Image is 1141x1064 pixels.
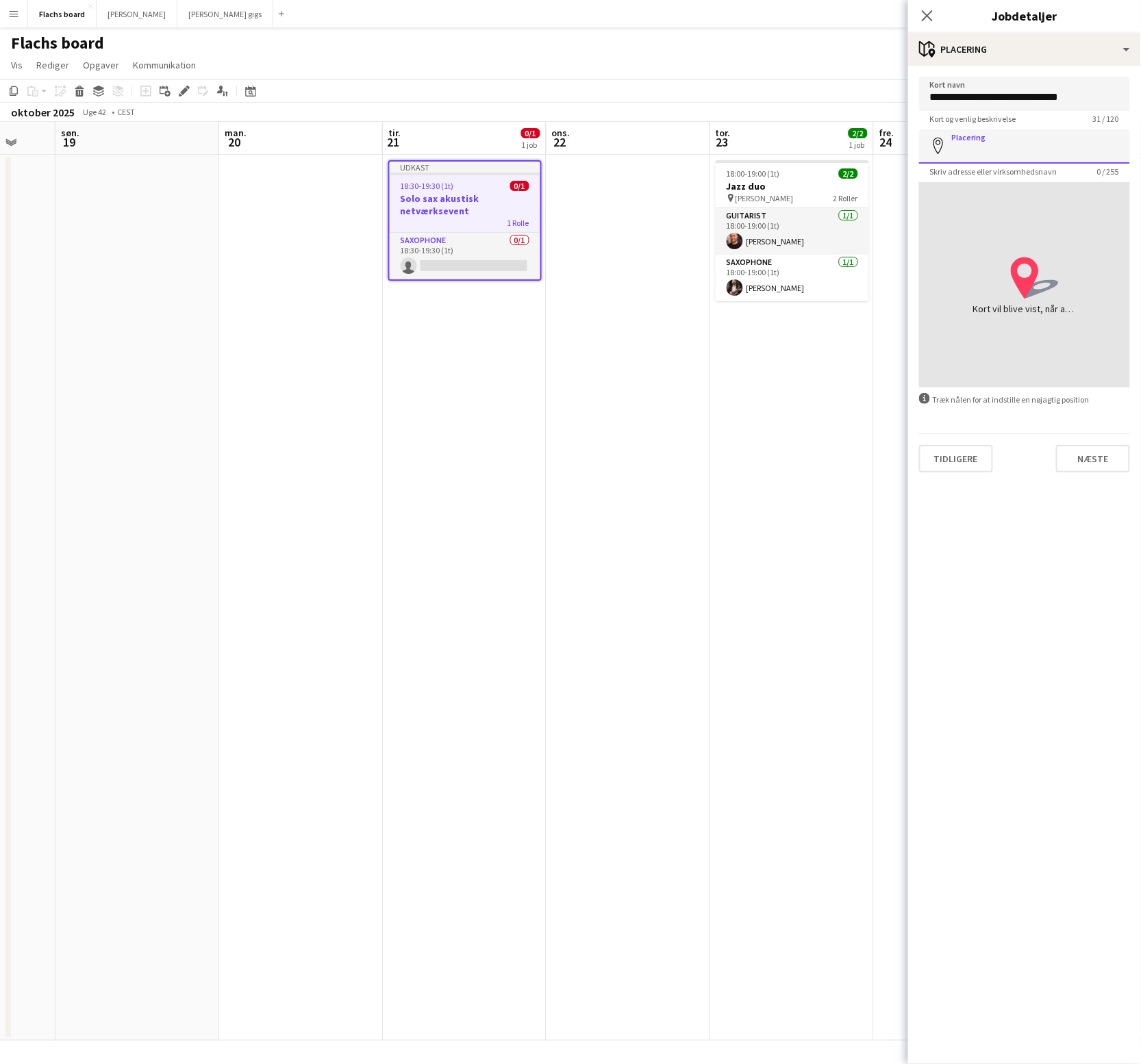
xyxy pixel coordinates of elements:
[36,59,69,71] span: Rediger
[97,1,177,27] button: [PERSON_NAME]
[133,59,196,71] span: Kommunikation
[714,134,731,150] span: 23
[736,193,794,203] span: [PERSON_NAME]
[919,393,1130,406] div: Træk nålen for at indstille en nøjagtig position
[117,107,135,117] div: CEST
[973,302,1076,316] div: Kort vil blive vist, når adresse er blevet tilføjet
[522,140,540,150] div: 1 job
[877,134,894,150] span: 24
[386,134,401,150] span: 21
[716,160,869,301] app-job-card: 18:00-19:00 (1t)2/2Jazz duo [PERSON_NAME]2 RollerGuitarist1/118:00-19:00 (1t)[PERSON_NAME]Saxopho...
[83,59,119,71] span: Opgaver
[510,181,529,191] span: 0/1
[716,208,869,255] app-card-role: Guitarist1/118:00-19:00 (1t)[PERSON_NAME]
[77,107,112,117] span: Uge 42
[716,255,869,301] app-card-role: Saxophone1/118:00-19:00 (1t)[PERSON_NAME]
[177,1,273,27] button: [PERSON_NAME] gigs
[727,168,780,179] span: 18:00-19:00 (1t)
[879,127,894,139] span: fre.
[1082,114,1130,124] span: 31 / 120
[77,56,125,74] a: Opgaver
[849,140,867,150] div: 1 job
[11,33,104,53] h1: Flachs board
[223,134,247,150] span: 20
[31,56,75,74] a: Rediger
[833,193,858,203] span: 2 Roller
[11,59,23,71] span: Vis
[1056,445,1130,472] button: Næste
[127,56,201,74] a: Kommunikation
[390,192,540,217] h3: Solo sax akustisk netværksevent
[61,127,79,139] span: søn.
[5,56,28,74] a: Vis
[839,168,858,179] span: 2/2
[919,445,993,472] button: Tidligere
[521,128,540,138] span: 0/1
[390,233,540,279] app-card-role: Saxophone0/118:30-19:30 (1t)
[849,128,868,138] span: 2/2
[59,134,79,150] span: 19
[225,127,247,139] span: man.
[28,1,97,27] button: Flachs board
[919,114,1027,124] span: Kort og venlig beskrivelse
[908,7,1141,25] h3: Jobdetaljer
[390,162,540,173] div: Udkast
[919,166,1068,177] span: Skriv adresse eller virksomhedsnavn
[1086,166,1130,177] span: 0 / 255
[716,127,731,139] span: tor.
[550,134,570,150] span: 22
[11,105,75,119] div: oktober 2025
[716,180,869,192] h3: Jazz duo
[507,218,529,228] span: 1 Rolle
[388,160,542,281] app-job-card: Udkast18:30-19:30 (1t)0/1Solo sax akustisk netværksevent1 RolleSaxophone0/118:30-19:30 (1t)
[552,127,570,139] span: ons.
[908,33,1141,66] div: Placering
[401,181,454,191] span: 18:30-19:30 (1t)
[388,127,401,139] span: tir.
